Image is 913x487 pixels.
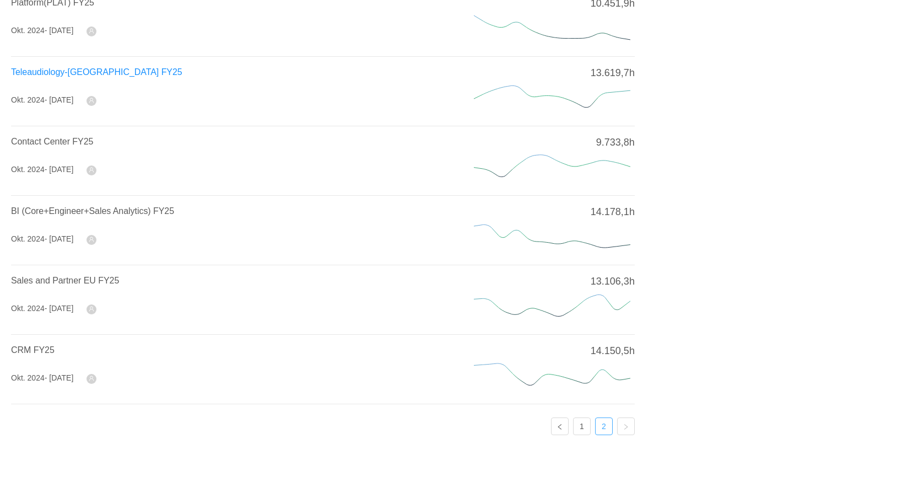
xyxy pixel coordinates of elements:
i: icon: user [89,306,94,312]
a: BI (Core+Engineer+Sales Analytics) FY25 [11,206,174,216]
div: Okt. 2024 [11,233,73,245]
span: 13.619,7h [591,66,635,81]
div: Okt. 2024 [11,25,73,36]
i: icon: right [623,424,629,430]
div: Okt. 2024 [11,94,73,106]
i: icon: user [89,167,94,173]
i: icon: user [89,376,94,381]
i: icon: user [89,28,94,34]
span: 14.178,1h [591,205,635,220]
a: 1 [574,418,590,435]
a: Sales and Partner EU FY25 [11,276,119,285]
div: Okt. 2024 [11,372,73,384]
span: - [DATE] [45,373,74,382]
a: 2 [596,418,612,435]
span: - [DATE] [45,304,74,313]
li: 2 [595,418,613,435]
span: - [DATE] [45,26,74,35]
span: - [DATE] [45,165,74,174]
span: - [DATE] [45,95,74,104]
li: Previous Page [551,418,569,435]
li: Next Page [617,418,635,435]
i: icon: user [89,237,94,242]
a: CRM FY25 [11,345,55,355]
i: icon: user [89,98,94,103]
i: icon: left [557,424,563,430]
span: 9.733,8h [596,135,635,150]
span: 14.150,5h [591,344,635,358]
span: 13.106,3h [591,274,635,289]
div: Okt. 2024 [11,164,73,175]
li: 1 [573,418,591,435]
span: - [DATE] [45,234,74,243]
a: Contact Center FY25 [11,137,93,146]
a: Teleaudiology-[GEOGRAPHIC_DATA] FY25 [11,67,182,77]
div: Okt. 2024 [11,303,73,314]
